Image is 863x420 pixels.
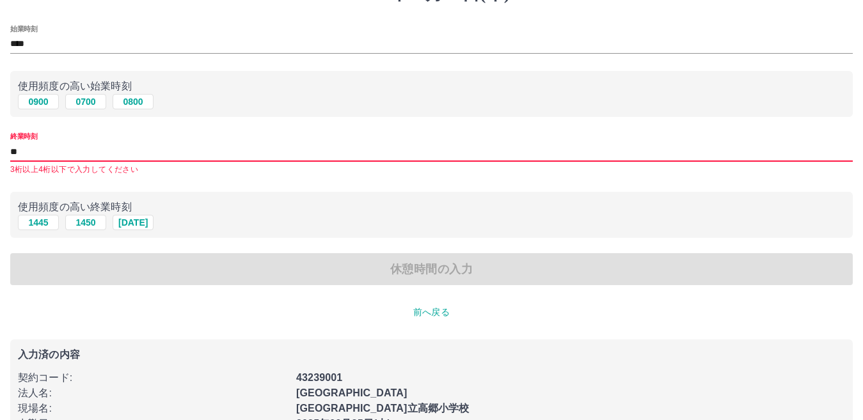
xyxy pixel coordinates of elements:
label: 終業時刻 [10,132,37,141]
p: 前へ戻る [10,306,853,319]
button: [DATE] [113,215,154,230]
p: 3桁以上4桁以下で入力してください [10,164,853,176]
p: 現場名 : [18,401,289,416]
label: 始業時刻 [10,24,37,33]
p: 法人名 : [18,385,289,401]
b: [GEOGRAPHIC_DATA]立高郷小学校 [296,403,469,414]
button: 0700 [65,94,106,109]
button: 1450 [65,215,106,230]
b: 43239001 [296,372,342,383]
b: [GEOGRAPHIC_DATA] [296,387,408,398]
button: 1445 [18,215,59,230]
p: 使用頻度の高い始業時刻 [18,79,845,94]
button: 0900 [18,94,59,109]
p: 契約コード : [18,370,289,385]
p: 使用頻度の高い終業時刻 [18,199,845,215]
p: 入力済の内容 [18,350,845,360]
button: 0800 [113,94,154,109]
